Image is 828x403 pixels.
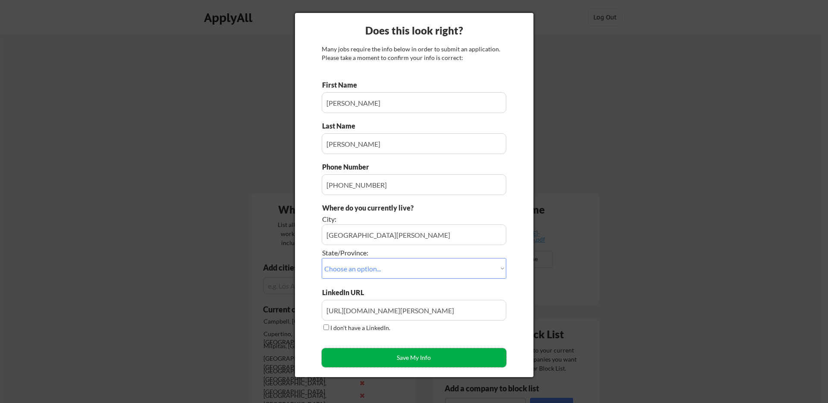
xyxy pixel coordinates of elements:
[322,121,364,131] div: Last Name
[322,288,386,297] div: LinkedIn URL
[322,80,364,90] div: First Name
[322,248,458,258] div: State/Province:
[322,214,458,224] div: City:
[330,324,390,331] label: I don't have a LinkedIn.
[322,348,506,367] button: Save My Info
[322,174,506,195] input: Type here...
[322,45,506,62] div: Many jobs require the info below in order to submit an application. Please take a moment to confi...
[295,23,533,38] div: Does this look right?
[322,224,506,245] input: e.g. Los Angeles
[322,203,458,213] div: Where do you currently live?
[322,133,506,154] input: Type here...
[322,162,374,172] div: Phone Number
[322,92,506,113] input: Type here...
[322,300,506,321] input: Type here...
